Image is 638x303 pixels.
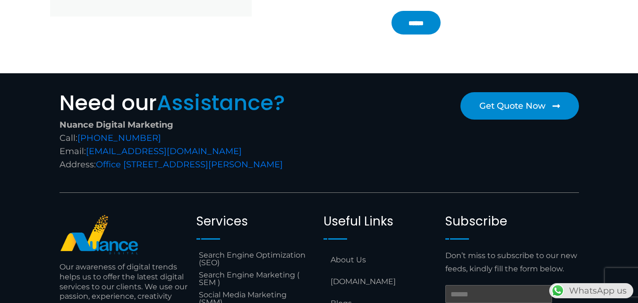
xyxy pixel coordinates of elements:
div: Call: Email: Address: [60,118,315,171]
a: [DOMAIN_NAME] [323,271,436,293]
span: Assistance? [157,88,285,118]
strong: Nuance Digital Marketing [60,120,173,130]
h2: Services [196,214,314,229]
a: Get Quote Now [460,92,579,120]
img: WhatsApp [550,283,565,298]
a: About Us [323,249,436,271]
div: WhatsApp us [549,283,633,298]
a: [EMAIL_ADDRESS][DOMAIN_NAME] [86,146,242,156]
span: Get Quote Now [479,102,545,110]
a: WhatsAppWhatsApp us [549,286,633,296]
h2: Subscribe [445,214,578,229]
a: Office [STREET_ADDRESS][PERSON_NAME] [96,159,283,170]
a: Search Engine Optimization (SEO) [196,249,314,269]
h2: Need our [60,92,315,113]
a: Search Engine Marketing ( SEM ) [196,269,314,289]
h2: Useful Links [323,214,436,229]
a: [PHONE_NUMBER] [77,133,161,143]
p: Don’t miss to subscribe to our new feeds, kindly fill the form below. [445,249,578,276]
